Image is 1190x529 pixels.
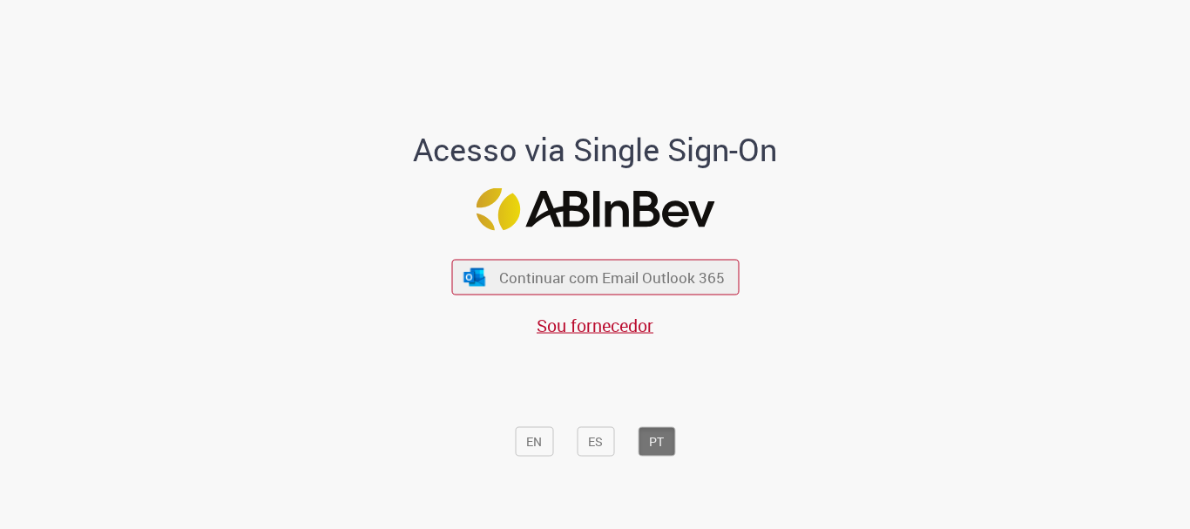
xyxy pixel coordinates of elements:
button: ícone Azure/Microsoft 360 Continuar com Email Outlook 365 [451,260,739,295]
button: EN [515,427,553,457]
img: ícone Azure/Microsoft 360 [463,268,487,286]
a: Sou fornecedor [537,314,653,337]
button: PT [638,427,675,457]
h1: Acesso via Single Sign-On [354,132,837,167]
img: Logo ABInBev [476,188,714,231]
span: Continuar com Email Outlook 365 [499,268,725,288]
button: ES [577,427,614,457]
